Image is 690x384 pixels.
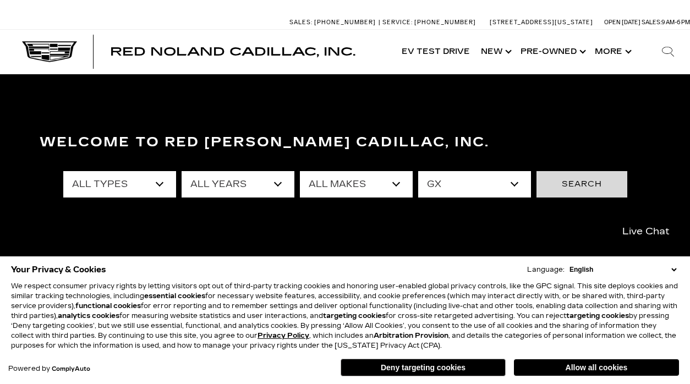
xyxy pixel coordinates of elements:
strong: targeting cookies [323,312,386,320]
a: Pre-Owned [515,30,589,74]
strong: essential cookies [144,292,205,300]
button: Deny targeting cookies [341,359,506,376]
span: Sales: [642,19,661,26]
span: 9 AM-6 PM [661,19,690,26]
a: EV Test Drive [396,30,475,74]
a: [STREET_ADDRESS][US_STATE] [490,19,593,26]
strong: targeting cookies [566,312,629,320]
u: Privacy Policy [258,332,309,339]
span: Service: [382,19,413,26]
a: Service: [PHONE_NUMBER] [379,19,479,25]
span: [PHONE_NUMBER] [314,19,376,26]
button: Search [536,171,627,198]
p: We respect consumer privacy rights by letting visitors opt out of third-party tracking cookies an... [11,281,679,350]
div: Search [646,30,690,74]
select: Filter by make [300,171,413,198]
button: More [589,30,635,74]
span: Open [DATE] [604,19,640,26]
span: Your Privacy & Cookies [11,262,106,277]
a: Sales: [PHONE_NUMBER] [289,19,379,25]
span: Red Noland Cadillac, Inc. [110,45,355,58]
span: Live Chat [617,225,675,238]
strong: functional cookies [75,302,141,310]
img: Cadillac Dark Logo with Cadillac White Text [22,41,77,62]
span: Sales: [289,19,313,26]
button: Allow all cookies [514,359,679,376]
select: Filter by year [182,171,294,198]
a: Red Noland Cadillac, Inc. [110,46,355,57]
a: ComplyAuto [52,366,90,372]
div: Language: [527,266,565,273]
div: Powered by [8,365,90,372]
select: Filter by type [63,171,176,198]
a: Live Chat [610,218,682,244]
select: Language Select [567,265,679,275]
a: New [475,30,515,74]
strong: analytics cookies [58,312,119,320]
h3: Welcome to Red [PERSON_NAME] Cadillac, Inc. [40,131,650,153]
span: [PHONE_NUMBER] [414,19,476,26]
strong: Arbitration Provision [374,332,448,339]
select: Filter by model [418,171,531,198]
